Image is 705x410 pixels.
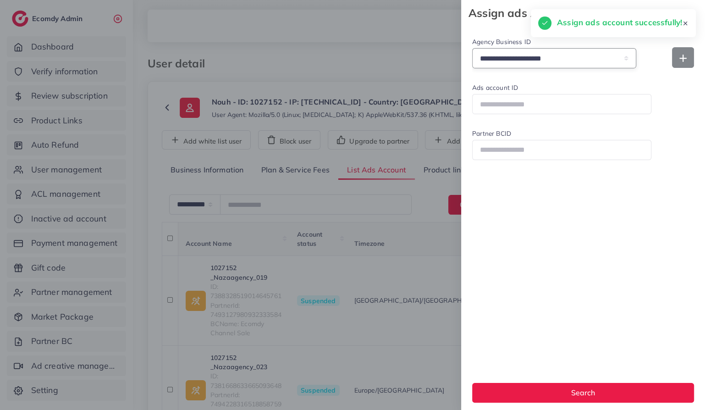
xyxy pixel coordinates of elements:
label: Agency Business ID [472,37,636,46]
h5: Assign ads account successfully! [557,17,682,28]
span: Search [571,388,595,397]
label: Partner BCID [472,129,651,138]
button: Search [472,383,694,403]
svg: x [679,4,698,22]
strong: Assign ads Account [468,5,679,21]
button: Close [679,4,698,22]
img: Add new [679,55,687,62]
label: Ads account ID [472,83,651,92]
